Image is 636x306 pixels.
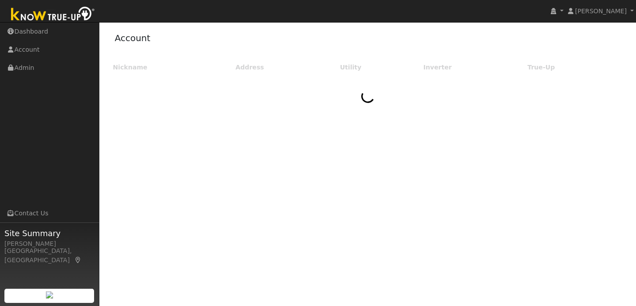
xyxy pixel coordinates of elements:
span: [PERSON_NAME] [575,8,627,15]
div: [PERSON_NAME] [4,239,95,249]
a: Map [74,256,82,264]
span: Site Summary [4,227,95,239]
img: retrieve [46,291,53,298]
img: Know True-Up [7,5,99,25]
div: [GEOGRAPHIC_DATA], [GEOGRAPHIC_DATA] [4,246,95,265]
a: Account [115,33,151,43]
